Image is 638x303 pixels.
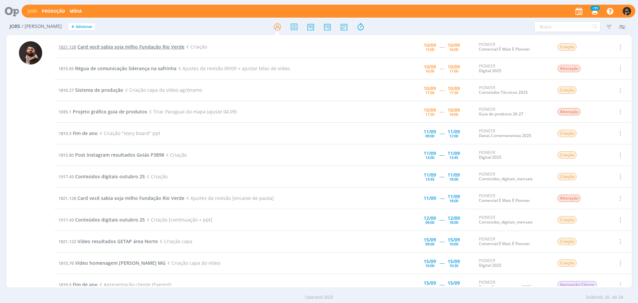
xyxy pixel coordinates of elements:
span: Tirar Paraguai do mapa (ajuste 04.09) [147,108,237,115]
span: Criação [184,44,207,50]
div: 10/09 [448,43,460,48]
span: Alteração [558,195,581,202]
div: 11/09 [424,173,436,177]
span: 1821.128 [58,44,76,50]
button: +Adicionar [68,23,95,30]
span: Criação capa do vídeo agrônomo [123,87,202,93]
div: 16:00 [425,69,434,73]
span: Criação [558,43,577,51]
span: 1815.80 [58,152,74,158]
a: Digital 2025 [479,68,501,74]
img: D [19,41,42,65]
span: Criação [558,238,577,245]
span: Ajustes da revisão 09/09 + ajustar telas de vídeo [176,65,290,72]
div: 11/09 [448,173,460,177]
span: ----- [439,108,444,115]
div: PIONEER [479,150,547,160]
div: 09:00 [425,134,434,138]
input: Busca [534,21,600,32]
div: 10:30 [425,285,434,289]
span: Régua de comunicação liderança na safrinha [75,65,176,72]
span: 1815.76 [58,260,74,266]
a: Conteúdos Técnicos 2025 [479,89,528,95]
div: 18:00 [449,199,458,203]
span: Vídeo homenagem [PERSON_NAME] MG [75,260,165,266]
span: 1819.5 [58,282,71,288]
span: Adicionar [76,25,92,29]
div: 15/09 [448,259,460,264]
span: Criação [558,130,577,137]
div: PIONEER [479,85,547,95]
span: ----- [439,260,444,266]
span: 1815.65 [58,66,74,72]
a: 1821.128Card você sabia soja milho Fundação Rio Verde [58,195,184,201]
span: 1821.128 [58,195,76,201]
span: Exibindo [586,294,603,301]
span: Ajustes da revisão [encaixe de pauta] [184,195,274,201]
div: 15/09 [448,237,460,242]
span: ----- [439,130,444,136]
span: +99 [590,6,600,11]
div: PIONEER [479,280,547,290]
span: Criação "story board" ppt [98,130,160,136]
a: Mídia [70,8,82,14]
div: 11/09 [424,129,436,134]
div: 10/09 [424,65,436,69]
a: 1815.65Régua de comunicação liderança na safrinha [58,65,176,72]
span: Criação capa do vídeo [165,260,220,266]
div: 10/09 [424,86,436,91]
a: 1517.43Conteúdos digitais outubro 25 [58,173,145,180]
div: 13:45 [425,177,434,181]
span: Vídeo resultados GETAP área Norte [77,238,158,244]
button: Jobs [26,9,39,14]
span: 1816.27 [58,87,74,93]
span: ----- [439,281,444,288]
div: PIONEER [479,107,547,117]
a: Conteúdos_digitais_mensais [479,219,533,225]
span: Criação [164,152,187,158]
span: Criação [558,151,577,159]
img: D [623,7,631,15]
a: Datas Comemorativas 2025 [479,284,531,290]
div: 09:00 [425,221,434,224]
a: Datas Comemorativas 2025 [479,133,531,138]
a: Comercial É Mais É Pioneer [479,198,530,203]
a: Conteúdos_digitais_mensais [479,176,533,182]
button: Produção [40,9,67,14]
a: Produção [42,8,65,14]
div: 17:30 [425,112,434,116]
div: 11/09 [424,151,436,156]
span: 1935.1 [58,109,71,115]
a: 1821.123Vídeo resultados GETAP área Norte [58,238,158,244]
div: 12/09 [424,216,436,221]
div: PIONEER [479,194,547,203]
div: 10/09 [424,108,436,112]
span: ----- [439,65,444,72]
div: PIONEER [479,42,547,52]
span: de [612,294,617,301]
div: PIONEER [479,129,547,138]
span: Criação [558,216,577,224]
div: 11/09 [448,194,460,199]
div: 09:00 [425,242,434,246]
span: Criação [558,86,577,94]
span: Fim de ano [73,281,98,288]
div: 10/09 [448,65,460,69]
span: / [PERSON_NAME] [22,24,62,29]
a: 1517.43Conteúdos digitais outubro 25 [58,217,145,223]
span: Card você sabia soja milho Fundação Rio Verde [77,44,184,50]
span: ----- [439,87,444,93]
div: 11/09 [448,129,460,134]
a: Jobs [28,8,37,14]
a: 1815.80Post Instagram resultados Goiás P3898 [58,152,164,158]
span: ----- [439,173,444,180]
div: 11/09 [424,196,436,201]
div: PIONEER [479,258,547,268]
a: Comercial É Mais É Pioneer [479,46,530,52]
a: Digital 2025 [479,154,501,160]
div: 18:00 [449,221,458,224]
button: Mídia [68,9,84,14]
span: Alteração [558,108,581,115]
div: 17:00 [449,69,458,73]
span: Sistema de produção [75,87,123,93]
